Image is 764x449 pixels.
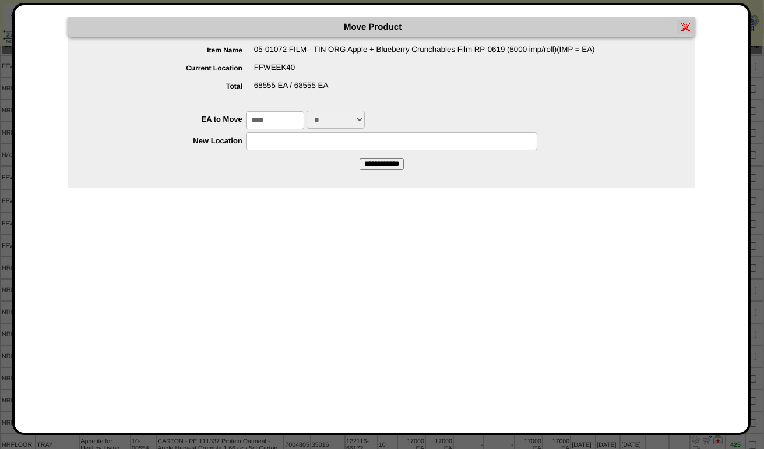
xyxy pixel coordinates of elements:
[91,115,246,123] label: EA to Move
[91,45,695,63] div: 05-01072 FILM - TIN ORG Apple + Blueberry Crunchables Film RP-0619 (8000 imp/roll)(IMP = EA)
[91,46,254,54] label: Item Name
[681,22,691,31] img: error.gif
[68,17,695,37] div: Move Product
[91,82,254,90] label: Total
[91,64,254,72] label: Current Location
[91,63,695,81] div: FFWEEK40
[91,81,695,99] div: 68555 EA / 68555 EA
[91,136,246,145] label: New Location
